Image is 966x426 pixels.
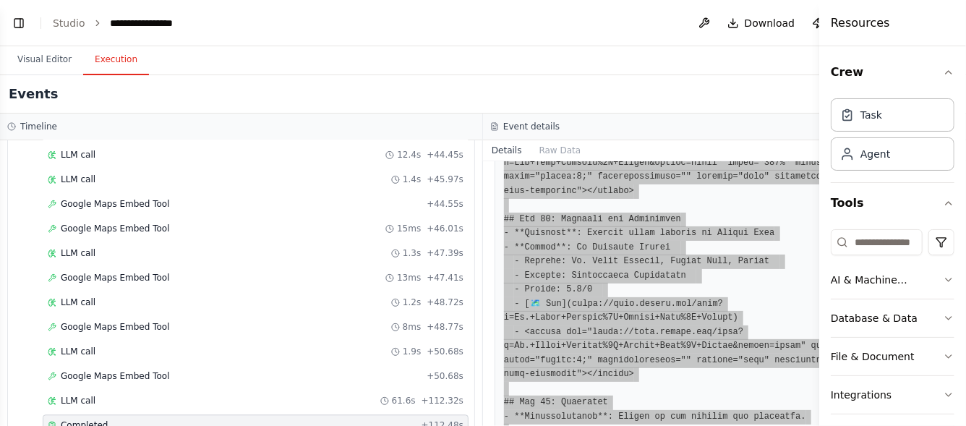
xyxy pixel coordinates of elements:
span: 1.3s [403,247,421,259]
span: LLM call [61,297,95,308]
div: Database & Data [831,311,918,325]
h4: Resources [831,14,890,32]
span: 1.4s [403,174,421,185]
button: File & Document [831,338,954,375]
button: Show left sidebar [9,13,29,33]
div: Task [860,108,882,122]
span: + 44.45s [427,149,463,161]
span: LLM call [61,395,95,406]
h3: Timeline [20,121,57,132]
h3: Event details [503,121,560,132]
span: 1.9s [403,346,421,357]
span: Download [745,16,795,30]
div: Crew [831,93,954,182]
span: Google Maps Embed Tool [61,272,170,284]
button: Tools [831,183,954,223]
span: + 48.77s [427,321,463,333]
button: Raw Data [531,140,590,161]
span: LLM call [61,346,95,357]
span: + 46.01s [427,223,463,234]
span: 15ms [397,223,421,234]
button: Database & Data [831,299,954,337]
span: Google Maps Embed Tool [61,321,170,333]
nav: breadcrumb [53,16,187,30]
h2: Events [9,84,58,104]
button: Publish [806,10,871,36]
button: Details [483,140,531,161]
span: + 48.72s [427,297,463,308]
button: Download [722,10,801,36]
button: Visual Editor [6,45,83,75]
button: Crew [831,52,954,93]
button: Execution [83,45,149,75]
button: Integrations [831,376,954,414]
div: File & Document [831,349,915,364]
span: + 44.55s [427,198,463,210]
span: + 45.97s [427,174,463,185]
span: 13ms [397,272,421,284]
div: AI & Machine Learning [831,273,943,287]
span: 61.6s [392,395,416,406]
a: Studio [53,17,85,29]
div: Integrations [831,388,892,402]
span: + 112.32s [422,395,463,406]
span: LLM call [61,149,95,161]
span: 12.4s [397,149,421,161]
span: 8ms [403,321,422,333]
div: Agent [860,147,890,161]
button: AI & Machine Learning [831,261,954,299]
span: + 47.41s [427,272,463,284]
span: LLM call [61,174,95,185]
span: + 47.39s [427,247,463,259]
span: 1.2s [403,297,421,308]
span: LLM call [61,247,95,259]
span: Google Maps Embed Tool [61,223,170,234]
span: Google Maps Embed Tool [61,198,170,210]
span: + 50.68s [427,370,463,382]
span: + 50.68s [427,346,463,357]
span: Google Maps Embed Tool [61,370,170,382]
